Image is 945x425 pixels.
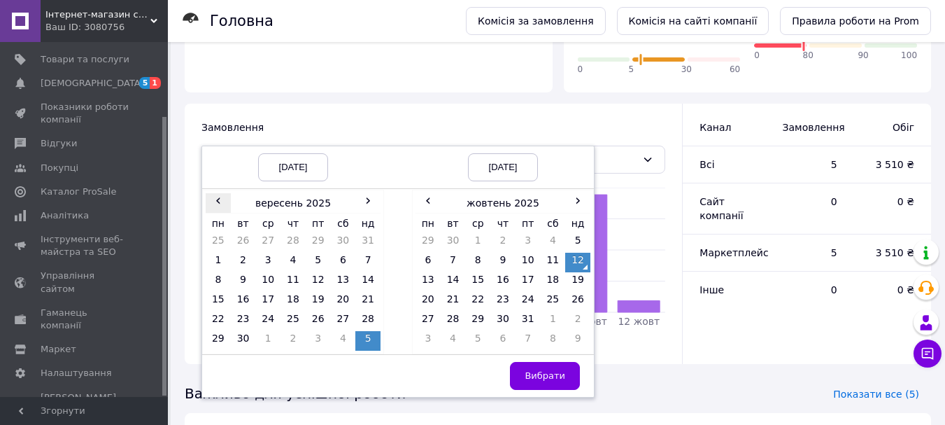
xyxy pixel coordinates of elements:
[255,292,280,312] td: 17
[858,50,868,62] span: 90
[441,292,466,312] td: 21
[699,159,714,170] span: Всi
[780,7,931,35] a: Правила роботи на Prom
[331,331,356,351] td: 4
[465,331,490,351] td: 5
[541,253,566,272] td: 11
[206,331,231,351] td: 29
[150,77,161,89] span: 1
[541,331,566,351] td: 8
[516,292,541,312] td: 24
[201,122,264,133] span: Замовлення
[206,193,231,207] span: ‹
[41,307,129,332] span: Гаманець компанії
[441,312,466,331] td: 28
[465,253,490,272] td: 8
[465,213,490,233] th: ср
[280,233,306,253] td: 28
[833,387,919,401] span: Показати все (5)
[699,284,724,295] span: Інше
[541,213,566,233] th: сб
[681,64,692,76] span: 30
[565,292,590,312] td: 26
[415,292,441,312] td: 20
[415,331,441,351] td: 3
[231,331,256,351] td: 30
[516,312,541,331] td: 31
[255,272,280,292] td: 10
[331,253,356,272] td: 6
[255,213,280,233] th: ср
[255,331,280,351] td: 1
[510,362,580,390] button: Вибрати
[465,233,490,253] td: 1
[565,331,590,351] td: 9
[565,316,607,327] tspan: 11 жовт
[490,253,516,272] td: 9
[206,312,231,331] td: 22
[901,50,917,62] span: 100
[280,213,306,233] th: чт
[541,272,566,292] td: 18
[41,343,76,356] span: Маркет
[231,233,256,253] td: 26
[565,253,590,272] td: 12
[280,272,306,292] td: 11
[331,213,356,233] th: сб
[41,270,129,295] span: Управління сайтом
[618,316,660,327] tspan: 12 жовт
[865,246,914,260] span: 3 510 ₴
[231,213,256,233] th: вт
[415,312,441,331] td: 27
[565,312,590,331] td: 2
[465,292,490,312] td: 22
[231,292,256,312] td: 16
[617,7,769,35] a: Комісія на сайті компанії
[306,331,331,351] td: 3
[541,233,566,253] td: 4
[306,312,331,331] td: 26
[41,209,89,222] span: Аналітика
[41,53,129,66] span: Товари та послуги
[783,195,837,209] span: 0
[865,158,914,172] span: 3 510 ₴
[699,196,743,221] span: Сайт компанії
[490,233,516,253] td: 2
[783,120,837,134] span: Замовлення
[306,253,331,272] td: 5
[565,193,590,207] span: ›
[441,193,566,214] th: жовтень 2025
[355,272,381,292] td: 14
[185,384,406,404] span: Важливо для успішної роботи
[280,312,306,331] td: 25
[490,272,516,292] td: 16
[468,153,538,181] div: [DATE]
[306,213,331,233] th: пт
[730,64,740,76] span: 60
[441,253,466,272] td: 7
[206,233,231,253] td: 25
[914,340,942,368] button: Чат з покупцем
[206,292,231,312] td: 15
[306,233,331,253] td: 29
[441,331,466,351] td: 4
[783,246,837,260] span: 5
[754,50,760,62] span: 0
[516,272,541,292] td: 17
[490,331,516,351] td: 6
[355,312,381,331] td: 28
[441,213,466,233] th: вт
[490,312,516,331] td: 30
[231,312,256,331] td: 23
[490,213,516,233] th: чт
[465,312,490,331] td: 29
[231,193,356,214] th: вересень 2025
[865,195,914,209] span: 0 ₴
[415,193,441,207] span: ‹
[565,233,590,253] td: 5
[803,50,813,62] span: 80
[210,13,273,29] h1: Головна
[525,370,565,381] span: Вибрати
[865,120,914,134] span: Обіг
[41,233,129,258] span: Інструменти веб-майстра та SEO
